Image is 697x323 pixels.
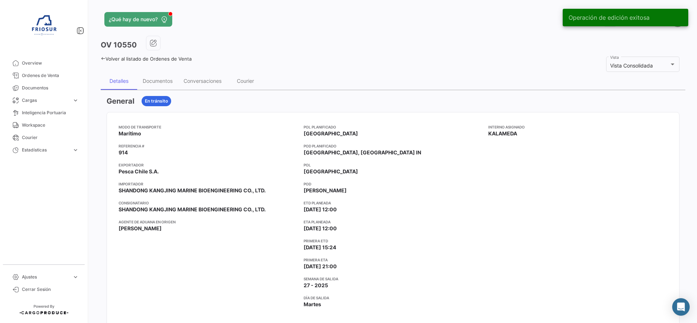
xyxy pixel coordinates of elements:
[119,225,162,232] span: [PERSON_NAME]
[304,168,358,175] span: [GEOGRAPHIC_DATA]
[304,263,337,270] span: [DATE] 21:00
[143,78,173,84] div: Documentos
[22,122,79,128] span: Workspace
[304,187,347,194] span: [PERSON_NAME]
[304,143,483,149] app-card-info-title: POD Planificado
[304,282,328,289] span: 27 - 2025
[237,78,254,84] div: Courier
[304,162,483,168] app-card-info-title: POL
[304,124,483,130] app-card-info-title: POL Planificado
[304,200,483,206] app-card-info-title: ETD planeada
[22,147,69,153] span: Estadísticas
[6,69,82,82] a: Ordenes de Venta
[119,187,266,194] span: SHANDONG KANGJING MARINE BIOENGINEERING CO., LTD.
[304,225,337,232] span: [DATE] 12:00
[119,149,128,156] span: 914
[22,60,79,66] span: Overview
[109,78,128,84] div: Detalles
[304,238,483,244] app-card-info-title: Primera ETD
[119,219,298,225] app-card-info-title: Agente de Aduana en Origen
[6,131,82,144] a: Courier
[488,124,667,130] app-card-info-title: Interno Asignado
[304,257,483,263] app-card-info-title: Primera ETA
[119,181,298,187] app-card-info-title: Importador
[72,97,79,104] span: expand_more
[22,72,79,79] span: Ordenes de Venta
[22,97,69,104] span: Cargas
[22,109,79,116] span: Inteligencia Portuaria
[119,206,266,213] span: SHANDONG KANGJING MARINE BIOENGINEERING CO., LTD.
[304,276,483,282] app-card-info-title: Semana de Salida
[119,200,298,206] app-card-info-title: Consignatario
[304,130,358,137] span: [GEOGRAPHIC_DATA]
[22,274,69,280] span: Ajustes
[488,130,517,137] span: KALAMEDA
[6,119,82,131] a: Workspace
[119,124,298,130] app-card-info-title: Modo de Transporte
[6,107,82,119] a: Inteligencia Portuaria
[119,143,298,149] app-card-info-title: Referencia #
[6,82,82,94] a: Documentos
[304,219,483,225] app-card-info-title: ETA planeada
[304,301,321,308] span: Martes
[104,12,172,27] button: ¿Qué hay de nuevo?
[109,16,158,23] span: ¿Qué hay de nuevo?
[304,244,336,251] span: [DATE] 15:24
[119,130,141,137] span: Marítimo
[22,134,79,141] span: Courier
[101,40,137,50] h3: OV 10550
[72,147,79,153] span: expand_more
[101,56,192,62] a: Volver al listado de Ordenes de Venta
[6,57,82,69] a: Overview
[119,162,298,168] app-card-info-title: Exportador
[610,62,653,69] span: Vista Consolidada
[569,14,650,21] span: Operación de edición exitosa
[22,286,79,293] span: Cerrar Sesión
[119,168,159,175] span: Pesca Chile S.A.
[22,85,79,91] span: Documentos
[145,98,168,104] span: En tránsito
[304,295,483,301] app-card-info-title: Día de Salida
[304,206,337,213] span: [DATE] 12:00
[107,96,134,106] h3: General
[72,274,79,280] span: expand_more
[26,9,62,45] img: 6ea6c92c-e42a-4aa8-800a-31a9cab4b7b0.jpg
[304,149,421,156] span: [GEOGRAPHIC_DATA], [GEOGRAPHIC_DATA] IN
[672,298,690,316] div: Abrir Intercom Messenger
[304,181,483,187] app-card-info-title: POD
[184,78,222,84] div: Conversaciones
